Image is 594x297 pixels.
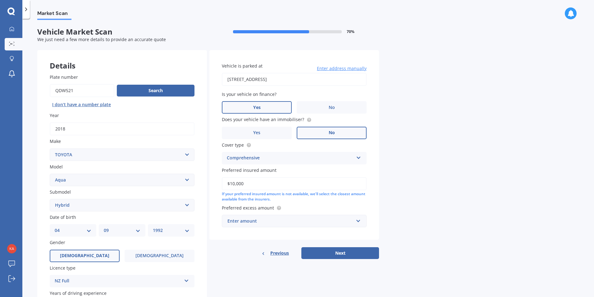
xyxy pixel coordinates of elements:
[55,277,181,285] div: NZ Full
[329,130,335,135] span: No
[50,265,75,271] span: Licence type
[50,164,63,170] span: Model
[37,27,208,36] span: Vehicle Market Scan
[222,167,276,173] span: Preferred insured amount
[222,73,367,86] input: Enter address
[222,63,263,69] span: Vehicle is parked at
[317,65,367,72] span: Enter address manually
[37,50,207,69] div: Details
[301,247,379,259] button: Next
[50,139,61,144] span: Make
[50,240,65,246] span: Gender
[50,100,113,110] button: I don’t have a number plate
[222,142,244,148] span: Cover type
[270,248,289,258] span: Previous
[50,74,78,80] span: Plate number
[222,177,367,190] input: Enter amount
[50,189,71,195] span: Submodel
[50,112,59,118] span: Year
[253,130,260,135] span: Yes
[227,218,354,224] div: Enter amount
[222,117,304,123] span: Does your vehicle have an immobiliser?
[50,290,107,296] span: Years of driving experience
[227,154,354,162] div: Comprehensive
[329,105,335,110] span: No
[135,253,184,258] span: [DEMOGRAPHIC_DATA]
[253,105,261,110] span: Yes
[37,36,166,42] span: We just need a few more details to provide an accurate quote
[60,253,109,258] span: [DEMOGRAPHIC_DATA]
[50,214,76,220] span: Date of birth
[222,191,367,202] div: If your preferred insured amount is not available, we'll select the closest amount available from...
[117,85,194,97] button: Search
[222,91,276,97] span: Is your vehicle on finance?
[50,84,114,97] input: Enter plate number
[37,10,71,19] span: Market Scan
[50,122,194,135] input: YYYY
[222,205,274,211] span: Preferred excess amount
[347,30,354,34] span: 70 %
[7,244,16,253] img: 2e06145bede596b0e998b49999d4fafd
